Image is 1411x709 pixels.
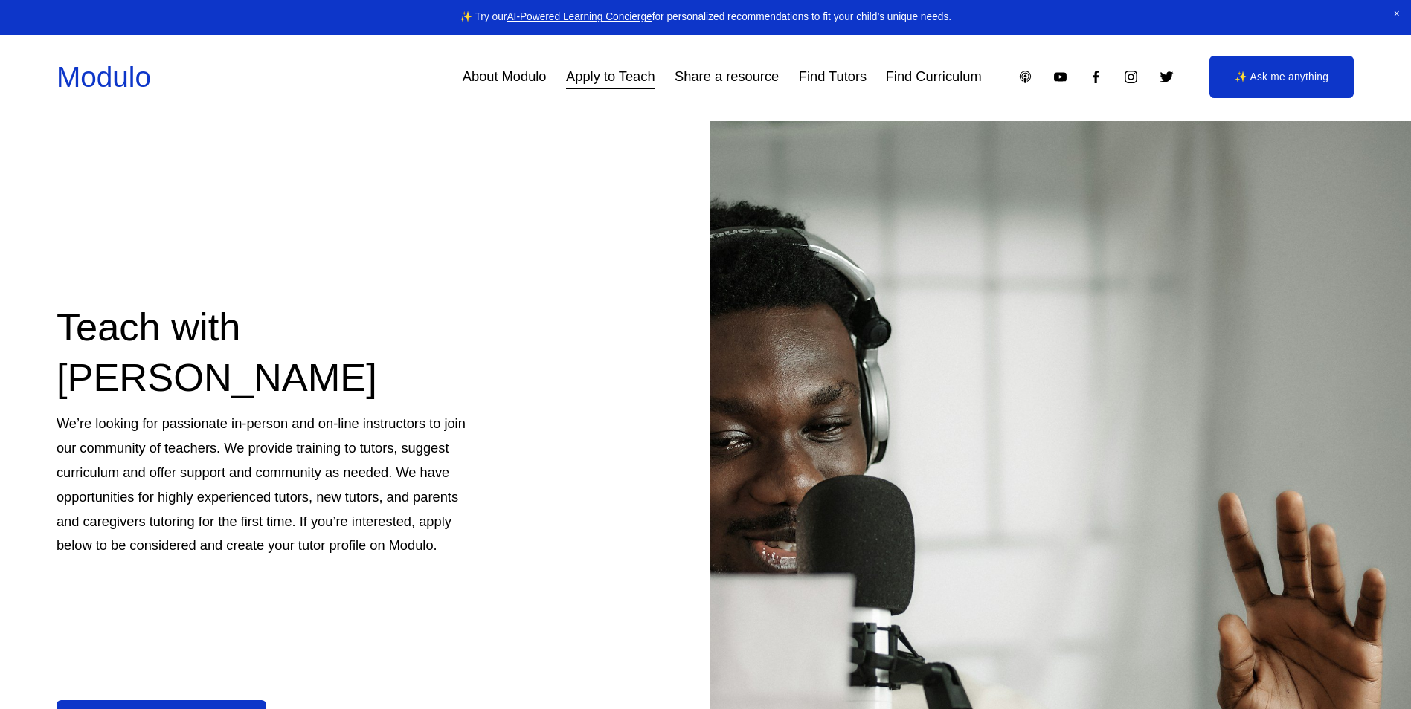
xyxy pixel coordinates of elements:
[1088,69,1104,85] a: Facebook
[507,11,652,22] a: AI-Powered Learning Concierge
[675,63,779,91] a: Share a resource
[463,63,547,91] a: About Modulo
[566,63,655,91] a: Apply to Teach
[57,302,483,404] h2: Teach with [PERSON_NAME]
[1209,56,1354,98] a: ✨ Ask me anything
[886,63,982,91] a: Find Curriculum
[1018,69,1033,85] a: Apple Podcasts
[1052,69,1068,85] a: YouTube
[1123,69,1139,85] a: Instagram
[799,63,867,91] a: Find Tutors
[1159,69,1174,85] a: Twitter
[57,61,151,93] a: Modulo
[57,412,483,558] p: We’re looking for passionate in-person and on-line instructors to join our community of teachers....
